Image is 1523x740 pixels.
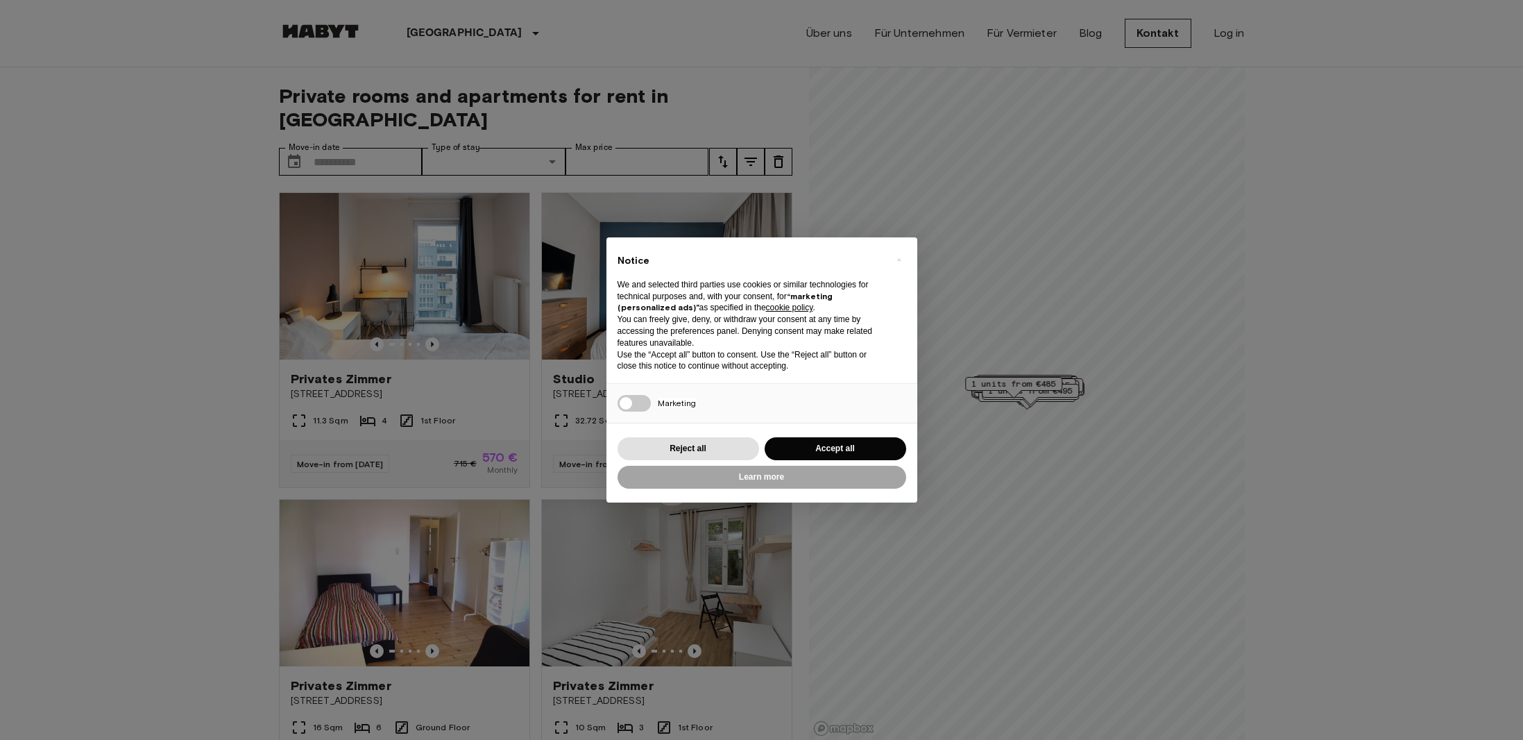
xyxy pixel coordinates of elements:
a: cookie policy [766,303,813,312]
button: Reject all [618,437,759,460]
p: You can freely give, deny, or withdraw your consent at any time by accessing the preferences pane... [618,314,884,348]
button: Accept all [765,437,906,460]
button: Close this notice [888,249,910,271]
span: Marketing [658,398,696,408]
p: We and selected third parties use cookies or similar technologies for technical purposes and, wit... [618,279,884,314]
button: Learn more [618,466,906,489]
span: × [896,251,901,268]
strong: “marketing (personalized ads)” [618,291,833,313]
p: Use the “Accept all” button to consent. Use the “Reject all” button or close this notice to conti... [618,349,884,373]
h2: Notice [618,254,884,268]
